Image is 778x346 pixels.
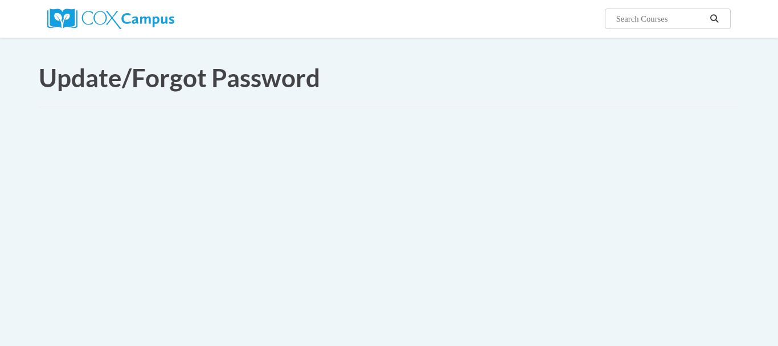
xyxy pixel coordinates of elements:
[47,9,174,29] img: Cox Campus
[615,12,706,26] input: Search Courses
[47,13,174,23] a: Cox Campus
[710,15,720,23] i: 
[39,63,320,92] span: Update/Forgot Password
[706,12,723,26] button: Search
